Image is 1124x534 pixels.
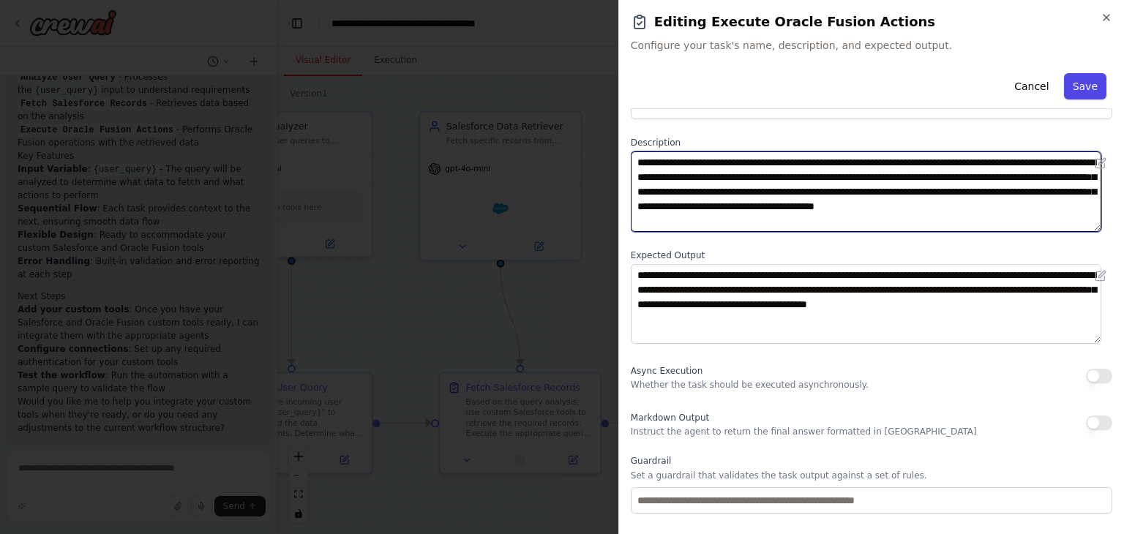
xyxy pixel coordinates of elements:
[631,12,1112,32] h2: Editing Execute Oracle Fusion Actions
[1092,154,1109,172] button: Open in editor
[631,137,1112,148] label: Description
[631,455,1112,467] label: Guardrail
[631,426,977,437] p: Instruct the agent to return the final answer formatted in [GEOGRAPHIC_DATA]
[1005,73,1057,99] button: Cancel
[631,470,1112,481] p: Set a guardrail that validates the task output against a set of rules.
[631,379,869,391] p: Whether the task should be executed asynchronously.
[631,413,709,423] span: Markdown Output
[631,38,1112,53] span: Configure your task's name, description, and expected output.
[631,366,702,376] span: Async Execution
[1064,73,1106,99] button: Save
[631,249,1112,261] label: Expected Output
[1092,267,1109,285] button: Open in editor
